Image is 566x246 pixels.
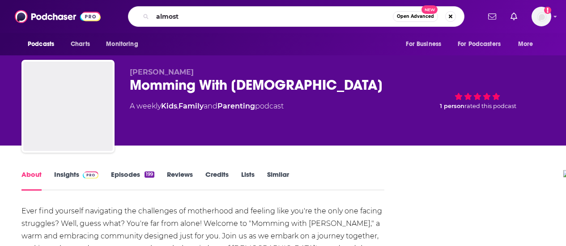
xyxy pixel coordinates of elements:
span: More [518,38,533,50]
span: For Business [406,38,441,50]
div: 1 personrated this podcast [410,68,545,123]
div: Search podcasts, credits, & more... [128,6,464,27]
img: Podchaser - Follow, Share and Rate Podcasts [15,8,101,25]
a: Credits [205,170,229,191]
a: About [21,170,42,191]
span: Monitoring [106,38,138,50]
a: Family [179,102,204,110]
button: open menu [21,36,66,53]
a: Lists [241,170,255,191]
a: Reviews [167,170,193,191]
a: InsightsPodchaser Pro [54,170,98,191]
a: Similar [267,170,289,191]
a: Show notifications dropdown [485,9,500,24]
span: New [421,5,438,14]
span: , [177,102,179,110]
svg: Add a profile image [544,7,551,14]
span: [PERSON_NAME] [130,68,194,76]
a: Episodes199 [111,170,154,191]
span: 1 person [440,103,464,109]
input: Search podcasts, credits, & more... [153,9,393,24]
div: 199 [145,171,154,178]
span: Podcasts [28,38,54,50]
a: Kids [161,102,177,110]
a: Charts [65,36,95,53]
span: and [204,102,217,110]
span: rated this podcast [464,103,516,109]
button: Show profile menu [532,7,551,26]
a: Show notifications dropdown [507,9,521,24]
button: open menu [512,36,545,53]
button: open menu [400,36,452,53]
button: open menu [100,36,149,53]
div: A weekly podcast [130,101,284,112]
button: open menu [452,36,514,53]
a: Parenting [217,102,255,110]
span: For Podcasters [458,38,501,50]
img: Podchaser Pro [83,171,98,179]
button: Open AdvancedNew [393,11,438,22]
span: Charts [71,38,90,50]
span: Open Advanced [397,14,434,19]
span: Logged in as amandawoods [532,7,551,26]
img: User Profile [532,7,551,26]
